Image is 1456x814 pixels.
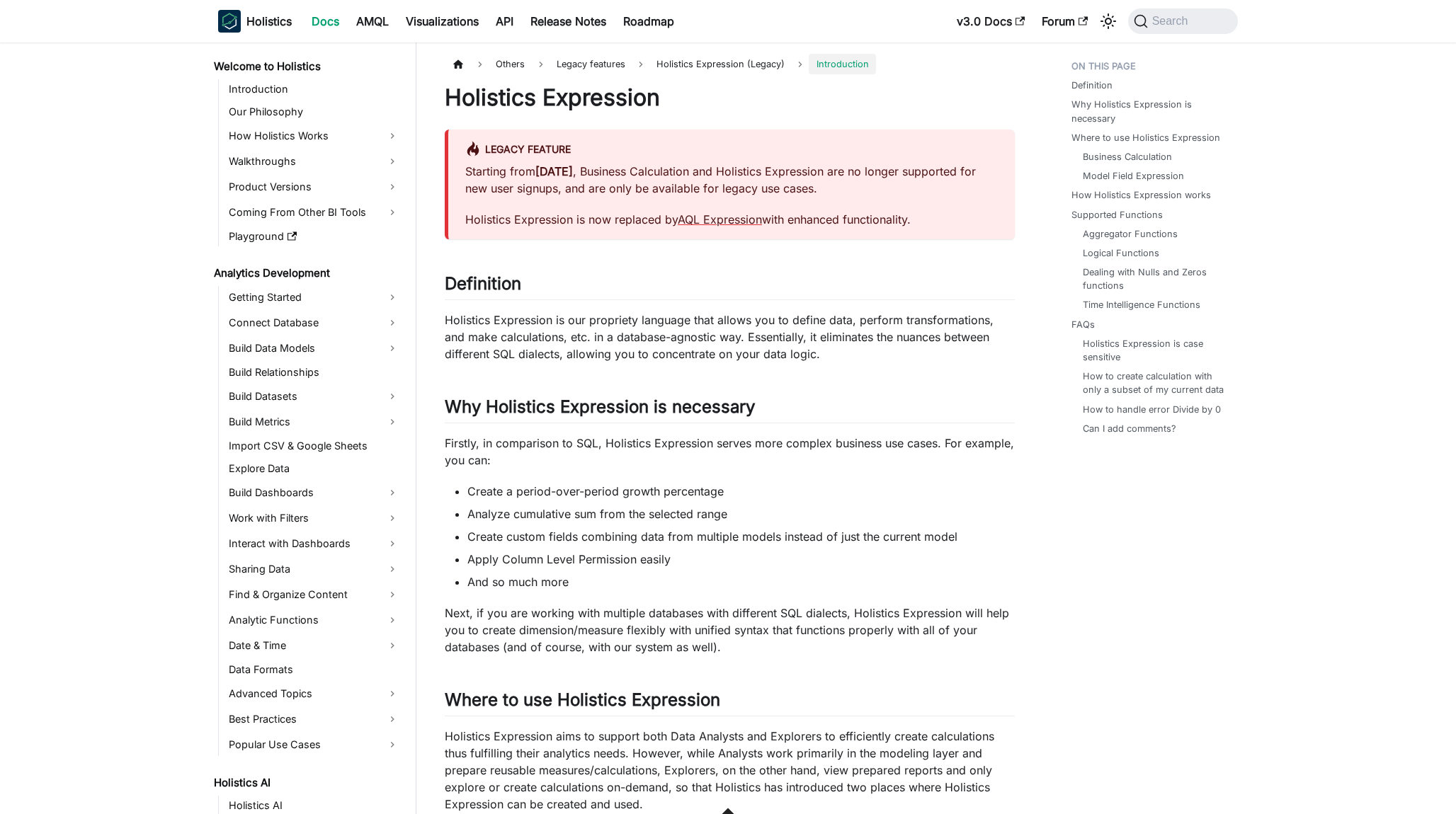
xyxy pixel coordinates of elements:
a: Advanced Topics [224,682,404,705]
a: Where to use Holistics Expression [1071,131,1220,144]
a: How to handle error Divide by 0 [1083,403,1221,416]
a: Home page [445,54,472,74]
a: Product Versions [224,176,404,198]
p: Holistics Expression aims to support both Data Analysts and Explorers to efficiently create calcu... [445,728,1015,813]
a: Model Field Expression [1083,169,1184,183]
strong: [DATE] [535,164,573,178]
a: Analytics Development [210,263,404,283]
a: Business Calculation [1083,150,1172,164]
p: Next, if you are working with multiple databases with different SQL dialects, Holistics Expressio... [445,604,1015,655]
button: Search (Command+K) [1128,8,1238,34]
span: Introduction [809,54,875,74]
a: Introduction [224,79,404,99]
a: Welcome to Holistics [210,57,404,76]
li: And so much more [467,573,1015,590]
a: HolisticsHolisticsHolistics [218,10,292,33]
li: Apply Column Level Permission easily [467,551,1015,568]
a: Import CSV & Google Sheets [224,436,404,456]
a: Can I add comments? [1083,422,1176,435]
a: Date & Time [224,634,404,657]
a: Analytic Functions [224,609,404,631]
p: Holistics Expression is now replaced by with enhanced functionality. [465,211,998,228]
a: Getting Started [224,286,404,309]
a: Explore Data [224,459,404,478]
a: FAQs [1071,318,1095,331]
p: Starting from , Business Calculation and Holistics Expression are no longer supported for new use... [465,163,998,197]
a: Holistics Expression is case sensitive [1083,337,1224,364]
a: Logical Functions [1083,246,1159,260]
a: Build Relationships [224,362,404,382]
a: Supported Functions [1071,208,1163,222]
a: Best Practices [224,708,404,730]
a: How Holistics Works [224,125,404,147]
a: Sharing Data [224,558,404,580]
h2: Why Holistics Expression is necessary [445,396,1015,423]
a: Interact with Dashboards [224,532,404,555]
b: Holistics [246,13,292,30]
a: Build Datasets [224,385,404,408]
a: Visualizations [397,10,487,33]
a: How Holistics Expression works [1071,188,1211,202]
span: Others [489,54,532,74]
a: AMQL [348,10,397,33]
a: Find & Organize Content [224,583,404,606]
nav: Breadcrumbs [445,54,1015,74]
a: How to create calculation with only a subset of my current data [1083,369,1224,396]
img: Holistics [218,10,241,33]
a: Aggregator Functions [1083,227,1178,241]
li: Create a period-over-period growth percentage [467,483,1015,500]
div: Legacy Feature [465,141,998,159]
h2: Definition [445,273,1015,300]
a: Dealing with Nulls and Zeros functions [1083,265,1224,292]
nav: Docs sidebar [204,42,416,814]
a: v3.0 Docs [948,10,1033,33]
span: Search [1148,15,1197,28]
a: Data Formats [224,660,404,680]
li: Create custom fields combining data from multiple models instead of just the current model [467,528,1015,545]
h2: Where to use Holistics Expression [445,689,1015,716]
a: Time Intelligence Functions [1083,298,1200,311]
a: Build Dashboards [224,481,404,504]
p: Firstly, in comparison to SQL, Holistics Expression serves more complex business use cases. For e... [445,435,1015,469]
a: Why Holistics Expression is necessary [1071,98,1229,125]
a: Release Notes [522,10,615,33]
a: Build Data Models [224,337,404,360]
li: Analyze cumulative sum from the selected range [467,505,1015,522]
a: Forum [1033,10,1096,33]
a: AQL Expression [678,212,762,227]
a: Holistics AI [210,773,404,793]
a: Popular Use Cases [224,733,404,756]
a: Roadmap [615,10,683,33]
a: Playground [224,227,404,246]
span: Holistics Expression (Legacy) [649,54,792,74]
a: Connect Database [224,311,404,334]
a: Walkthroughs [224,150,404,173]
span: Legacy features [550,54,632,74]
a: Our Philosophy [224,102,404,122]
a: Coming From Other BI Tools [224,201,404,224]
p: Holistics Expression is our propriety language that allows you to define data, perform transforma... [445,311,1015,362]
a: Definition [1071,79,1113,92]
button: Switch between dark and light mode (currently system mode) [1097,10,1120,33]
a: API [487,10,522,33]
a: Work with Filters [224,507,404,529]
a: Docs [303,10,348,33]
h1: Holistics Expression [445,84,1015,112]
a: Build Metrics [224,411,404,433]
